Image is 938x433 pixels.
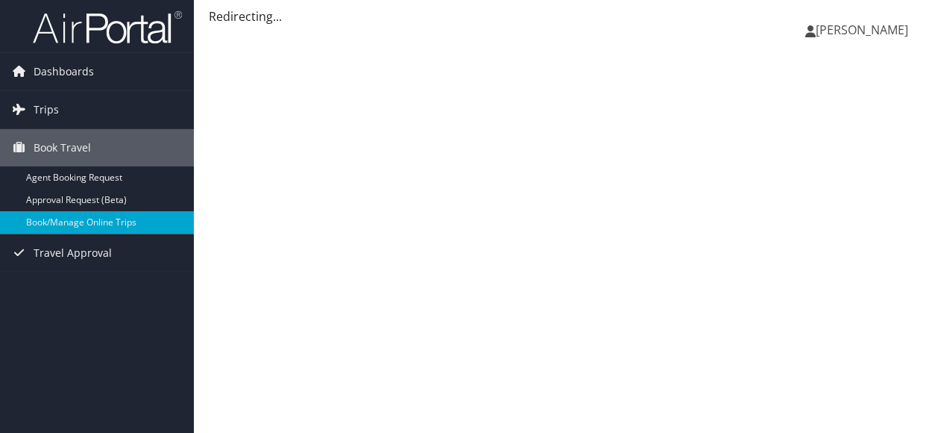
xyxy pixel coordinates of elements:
span: Travel Approval [34,234,112,272]
a: [PERSON_NAME] [805,7,923,52]
span: Dashboards [34,53,94,90]
span: Book Travel [34,129,91,166]
img: airportal-logo.png [33,10,182,45]
span: [PERSON_NAME] [816,22,908,38]
div: Redirecting... [209,7,923,25]
span: Trips [34,91,59,128]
